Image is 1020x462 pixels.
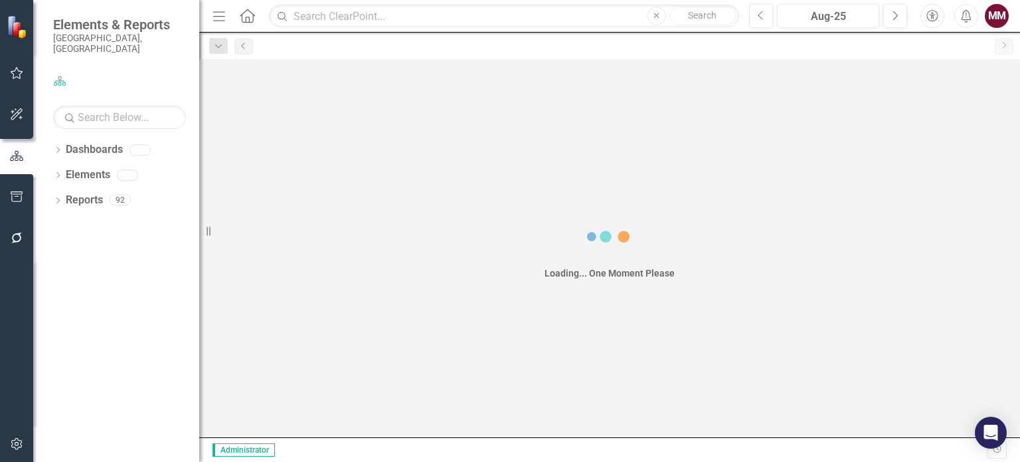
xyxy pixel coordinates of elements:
[782,9,875,25] div: Aug-25
[975,417,1007,449] div: Open Intercom Messenger
[545,267,675,280] div: Loading... One Moment Please
[669,7,736,25] button: Search
[269,5,738,28] input: Search ClearPoint...
[7,15,30,38] img: ClearPoint Strategy
[53,33,186,55] small: [GEOGRAPHIC_DATA], [GEOGRAPHIC_DATA]
[53,106,186,129] input: Search Below...
[66,142,123,158] a: Dashboards
[66,168,110,183] a: Elements
[66,193,103,208] a: Reports
[985,4,1009,28] button: MM
[688,10,717,21] span: Search
[777,4,879,28] button: Aug-25
[110,195,131,206] div: 92
[212,443,275,457] span: Administrator
[53,17,186,33] span: Elements & Reports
